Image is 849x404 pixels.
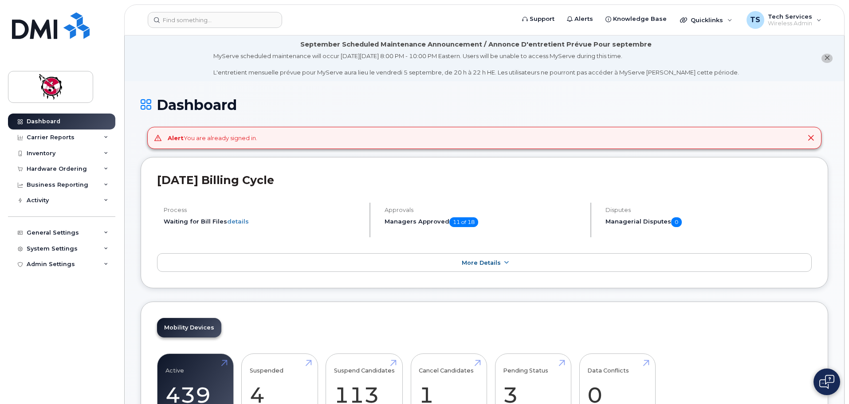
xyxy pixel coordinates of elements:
[385,217,583,227] h5: Managers Approved
[168,134,184,141] strong: Alert
[385,207,583,213] h4: Approvals
[141,97,828,113] h1: Dashboard
[157,173,812,187] h2: [DATE] Billing Cycle
[462,259,501,266] span: More Details
[168,134,257,142] div: You are already signed in.
[227,218,249,225] a: details
[671,217,682,227] span: 0
[821,54,833,63] button: close notification
[605,207,812,213] h4: Disputes
[819,375,834,389] img: Open chat
[213,52,739,77] div: MyServe scheduled maintenance will occur [DATE][DATE] 8:00 PM - 10:00 PM Eastern. Users will be u...
[164,217,362,226] li: Waiting for Bill Files
[605,217,812,227] h5: Managerial Disputes
[449,217,478,227] span: 11 of 18
[157,318,221,337] a: Mobility Devices
[164,207,362,213] h4: Process
[300,40,652,49] div: September Scheduled Maintenance Announcement / Annonce D'entretient Prévue Pour septembre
